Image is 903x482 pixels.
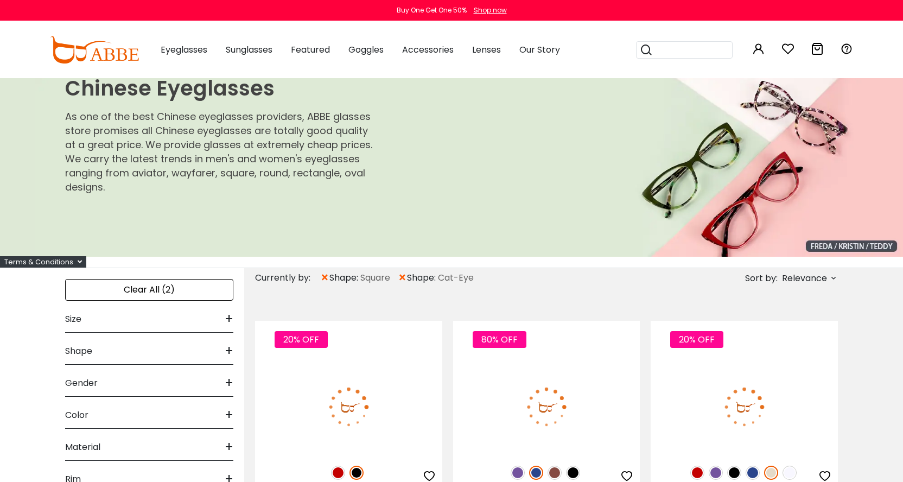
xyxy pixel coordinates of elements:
[255,360,442,453] img: Black Nora - Acetate ,Universal Bridge Fit
[519,43,560,56] span: Our Story
[746,466,760,480] img: Blue
[65,306,81,332] span: Size
[225,434,233,460] span: +
[745,272,778,284] span: Sort by:
[65,279,233,301] div: Clear All (2)
[764,466,778,480] img: Cream
[65,338,92,364] span: Shape
[360,271,390,284] span: Square
[275,331,328,348] span: 20% OFF
[407,271,438,284] span: shape:
[473,331,526,348] span: 80% OFF
[331,466,345,480] img: Red
[472,43,501,56] span: Lenses
[50,36,139,64] img: abbeglasses.com
[468,5,507,15] a: Shop now
[548,466,562,480] img: Brown
[65,402,88,428] span: Color
[566,466,580,480] img: Black
[225,370,233,396] span: +
[225,338,233,364] span: +
[690,466,704,480] img: Red
[651,360,838,453] img: Cream Sonia - Acetate ,Universal Bridge Fit
[348,43,384,56] span: Goggles
[438,271,474,284] span: Cat-Eye
[320,268,329,288] span: ×
[402,43,454,56] span: Accessories
[65,370,98,396] span: Gender
[709,466,723,480] img: Purple
[398,268,407,288] span: ×
[511,466,525,480] img: Purple
[35,76,903,257] img: Chinese Eyeglasses
[397,5,467,15] div: Buy One Get One 50%
[65,76,378,101] h1: Chinese Eyeglasses
[65,434,100,460] span: Material
[349,466,364,480] img: Black
[329,271,360,284] span: shape:
[225,402,233,428] span: +
[727,466,741,480] img: Black
[291,43,330,56] span: Featured
[783,466,797,480] img: Translucent
[225,306,233,332] span: +
[226,43,272,56] span: Sunglasses
[474,5,507,15] div: Shop now
[161,43,207,56] span: Eyeglasses
[529,466,543,480] img: Blue
[255,268,320,288] div: Currently by:
[782,269,827,288] span: Relevance
[453,360,640,453] img: Blue Hannah - Acetate ,Universal Bridge Fit
[670,331,723,348] span: 20% OFF
[65,110,378,194] p: As one of the best Chinese eyeglasses providers, ABBE glasses store promises all Chinese eyeglass...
